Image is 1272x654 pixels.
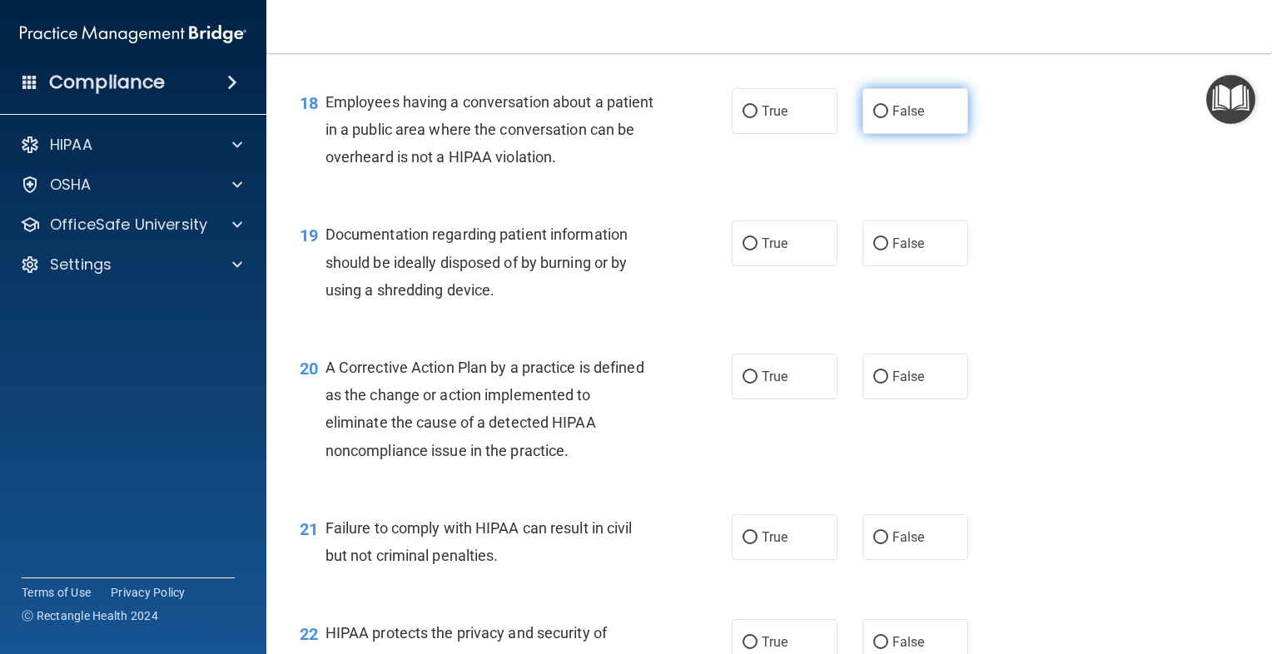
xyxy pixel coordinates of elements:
input: False [873,106,888,118]
button: Open Resource Center [1206,75,1255,124]
input: True [743,532,758,544]
img: PMB logo [20,17,246,51]
span: Ⓒ Rectangle Health 2024 [22,607,158,624]
input: True [743,371,758,384]
input: True [743,106,758,118]
span: 18 [300,93,318,113]
span: False [892,103,925,119]
span: 19 [300,225,318,245]
span: Failure to comply with HIPAA can result in civil but not criminal penalties. [325,519,633,564]
span: 21 [300,519,318,539]
span: 22 [300,624,318,644]
h4: Compliance [49,71,165,94]
span: Documentation regarding patient information should be ideally disposed of by burning or by using ... [325,225,628,298]
span: Employees having a conversation about a patient in a public area where the conversation can be ov... [325,93,654,166]
a: OfficeSafe University [20,215,242,235]
a: Terms of Use [22,584,91,601]
input: True [743,637,758,649]
a: Privacy Policy [111,584,186,601]
p: OSHA [50,175,92,195]
span: 20 [300,359,318,379]
a: HIPAA [20,135,242,155]
p: Settings [50,255,112,275]
input: True [743,238,758,250]
a: Settings [20,255,242,275]
span: True [762,634,788,650]
span: True [762,369,788,384]
span: False [892,235,925,251]
input: False [873,532,888,544]
p: HIPAA [50,135,92,155]
a: OSHA [20,175,242,195]
p: OfficeSafe University [50,215,207,235]
span: True [762,529,788,545]
span: A Corrective Action Plan by a practice is defined as the change or action implemented to eliminat... [325,359,644,459]
input: False [873,238,888,250]
input: False [873,371,888,384]
span: True [762,103,788,119]
span: True [762,235,788,251]
input: False [873,637,888,649]
span: False [892,369,925,384]
span: False [892,634,925,650]
span: False [892,529,925,545]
